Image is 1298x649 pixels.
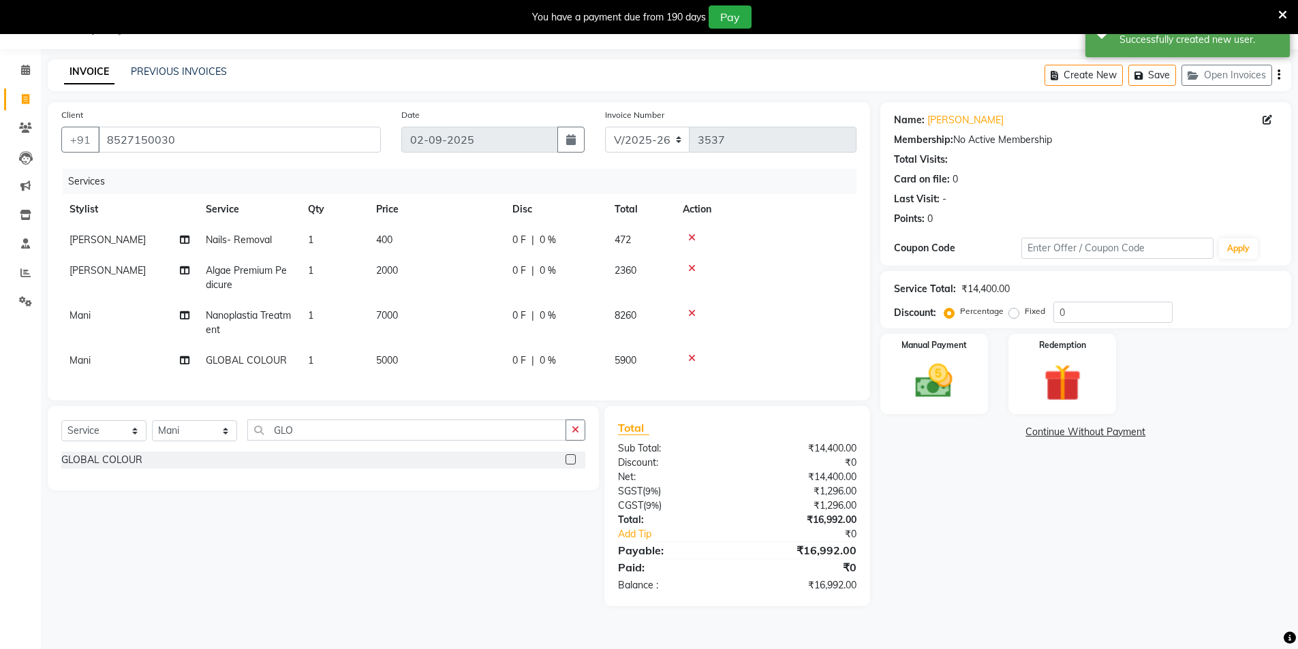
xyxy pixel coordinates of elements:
div: Net: [608,470,737,484]
div: - [942,192,946,206]
span: 9% [645,486,658,496]
label: Redemption [1039,339,1086,351]
a: INVOICE [64,60,114,84]
span: Total [618,421,649,435]
div: ₹0 [737,456,867,470]
span: 0 F [512,264,526,278]
button: Pay [709,5,752,29]
th: Stylist [61,194,198,225]
a: [PERSON_NAME] [927,113,1004,127]
div: Membership: [894,133,953,147]
span: 8260 [615,309,636,321]
th: Service [198,194,300,225]
span: Nanoplastia Treatment [206,309,291,336]
div: ₹16,992.00 [737,513,867,527]
div: Card on file: [894,172,950,187]
th: Action [675,194,856,225]
span: 1 [308,234,313,246]
label: Invoice Number [605,109,664,121]
div: Total Visits: [894,153,948,167]
input: Enter Offer / Coupon Code [1021,238,1214,259]
button: +91 [61,127,99,153]
span: 472 [615,234,631,246]
span: Mani [69,354,91,366]
span: 7000 [376,309,398,321]
span: Mani [69,309,91,321]
button: Open Invoices [1181,65,1272,86]
div: ₹0 [759,527,867,541]
label: Fixed [1025,305,1045,317]
th: Total [606,194,675,225]
div: ₹1,296.00 [737,484,867,498]
span: GLOBAL COLOUR [206,354,287,366]
span: 1 [308,309,313,321]
div: ( ) [608,484,737,498]
button: Apply [1219,238,1258,259]
div: Paid: [608,559,737,575]
span: 2000 [376,264,398,276]
div: Sub Total: [608,441,737,456]
span: 5900 [615,354,636,366]
input: Search or Scan [247,420,566,441]
span: | [531,308,534,323]
input: Search by Name/Mobile/Email/Code [98,127,381,153]
div: Coupon Code [894,241,1022,255]
a: PREVIOUS INVOICES [131,65,227,78]
th: Price [368,194,504,225]
img: _cash.svg [903,360,964,402]
div: You have a payment due from 190 days [532,10,706,25]
div: No Active Membership [894,133,1278,147]
span: CGST [618,499,643,511]
span: 400 [376,234,392,246]
span: Algae Premium Pedicure [206,264,287,291]
div: ₹14,400.00 [737,441,867,456]
button: Save [1128,65,1176,86]
div: ( ) [608,498,737,513]
a: Add Tip [608,527,758,541]
label: Date [401,109,420,121]
span: 1 [308,264,313,276]
span: 0 % [540,308,556,323]
span: SGST [618,485,643,497]
span: 1 [308,354,313,366]
div: Balance : [608,578,737,592]
span: 2360 [615,264,636,276]
div: Points: [894,212,925,226]
div: ₹16,992.00 [737,578,867,592]
span: 0 F [512,353,526,368]
span: 0 F [512,308,526,323]
span: [PERSON_NAME] [69,234,146,246]
button: Create New [1045,65,1123,86]
div: Total: [608,513,737,527]
span: 0 % [540,264,556,278]
div: 0 [927,212,933,226]
span: Nails- Removal [206,234,272,246]
div: ₹0 [737,559,867,575]
div: Service Total: [894,282,956,296]
span: 0 % [540,233,556,247]
label: Manual Payment [901,339,967,351]
div: ₹14,400.00 [737,470,867,484]
span: 0 % [540,353,556,368]
div: Services [63,169,867,194]
label: Client [61,109,83,121]
span: | [531,233,534,247]
div: Name: [894,113,925,127]
div: ₹1,296.00 [737,498,867,513]
label: Percentage [960,305,1004,317]
a: Continue Without Payment [883,425,1288,439]
span: [PERSON_NAME] [69,264,146,276]
img: _gift.svg [1032,360,1093,406]
span: 9% [646,500,659,511]
div: Discount: [894,306,936,320]
th: Disc [504,194,606,225]
div: Discount: [608,456,737,470]
th: Qty [300,194,368,225]
div: ₹14,400.00 [961,282,1010,296]
div: Payable: [608,542,737,558]
span: 5000 [376,354,398,366]
div: ₹16,992.00 [737,542,867,558]
span: | [531,264,534,278]
div: 0 [953,172,958,187]
div: Successfully created new user. [1119,33,1280,47]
